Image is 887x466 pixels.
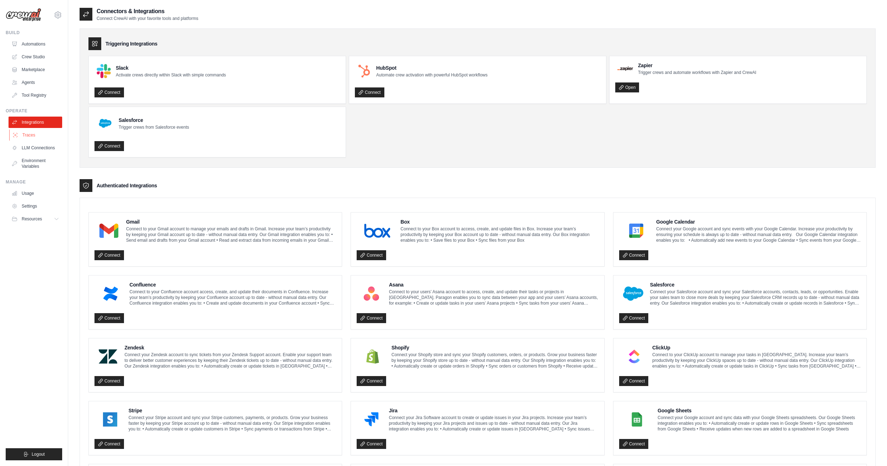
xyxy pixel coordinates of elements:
[6,448,62,460] button: Logout
[130,289,336,306] p: Connect to your Confluence account access, create, and update their documents in Confluence. Incr...
[94,439,124,449] a: Connect
[94,141,124,151] a: Connect
[389,407,599,414] h4: Jira
[9,64,62,75] a: Marketplace
[129,415,336,432] p: Connect your Stripe account and sync your Stripe customers, payments, or products. Grow your busi...
[9,155,62,172] a: Environment Variables
[652,352,861,369] p: Connect to your ClickUp account to manage your tasks in [GEOGRAPHIC_DATA]. Increase your team’s p...
[94,313,124,323] a: Connect
[97,16,198,21] p: Connect CrewAI with your favorite tools and platforms
[638,70,756,75] p: Trigger crews and automate workflows with Zapier and CrewAI
[116,64,226,71] h4: Slack
[97,115,114,132] img: Salesforce Logo
[9,142,62,154] a: LLM Connections
[106,40,157,47] h3: Triggering Integrations
[97,64,111,78] img: Slack Logo
[6,8,41,22] img: Logo
[9,51,62,63] a: Crew Studio
[619,250,649,260] a: Connect
[9,77,62,88] a: Agents
[124,352,336,369] p: Connect your Zendesk account to sync tickets from your Zendesk Support account. Enable your suppo...
[9,200,62,212] a: Settings
[656,218,861,225] h4: Google Calendar
[652,344,861,351] h4: ClickUp
[359,412,384,427] img: Jira Logo
[126,218,336,225] h4: Gmail
[359,286,384,301] img: Asana Logo
[9,90,62,101] a: Tool Registry
[6,108,62,114] div: Operate
[97,412,124,427] img: Stripe Logo
[617,66,633,71] img: Zapier Logo
[119,117,189,124] h4: Salesforce
[97,286,125,301] img: Confluence Logo
[621,286,645,301] img: Salesforce Logo
[650,281,861,288] h4: Salesforce
[9,38,62,50] a: Automations
[32,451,45,457] span: Logout
[97,7,198,16] h2: Connectors & Integrations
[129,407,336,414] h4: Stripe
[130,281,336,288] h4: Confluence
[355,87,384,97] a: Connect
[391,352,599,369] p: Connect your Shopify store and sync your Shopify customers, orders, or products. Grow your busine...
[619,439,649,449] a: Connect
[376,64,487,71] h4: HubSpot
[619,376,649,386] a: Connect
[6,30,62,36] div: Build
[357,250,386,260] a: Connect
[621,224,651,238] img: Google Calendar Logo
[391,344,599,351] h4: Shopify
[359,349,386,364] img: Shopify Logo
[376,72,487,78] p: Automate crew activation with powerful HubSpot workflows
[359,224,395,238] img: Box Logo
[357,64,371,78] img: HubSpot Logo
[126,226,336,243] p: Connect to your Gmail account to manage your emails and drafts in Gmail. Increase your team’s pro...
[97,224,121,238] img: Gmail Logo
[124,344,336,351] h4: Zendesk
[621,412,653,427] img: Google Sheets Logo
[389,281,599,288] h4: Asana
[9,213,62,225] button: Resources
[619,313,649,323] a: Connect
[9,188,62,199] a: Usage
[9,129,63,141] a: Traces
[116,72,226,78] p: Activate crews directly within Slack with simple commands
[94,250,124,260] a: Connect
[6,179,62,185] div: Manage
[650,289,861,306] p: Connect your Salesforce account and sync your Salesforce accounts, contacts, leads, or opportunit...
[357,439,386,449] a: Connect
[401,226,599,243] p: Connect to your Box account to access, create, and update files in Box. Increase your team’s prod...
[97,182,157,189] h3: Authenticated Integrations
[119,124,189,130] p: Trigger crews from Salesforce events
[94,376,124,386] a: Connect
[638,62,756,69] h4: Zapier
[621,349,648,364] img: ClickUp Logo
[658,407,861,414] h4: Google Sheets
[357,313,386,323] a: Connect
[389,289,599,306] p: Connect to your users’ Asana account to access, create, and update their tasks or projects in [GE...
[9,117,62,128] a: Integrations
[357,376,386,386] a: Connect
[656,226,861,243] p: Connect your Google account and sync events with your Google Calendar. Increase your productivity...
[615,82,639,92] a: Open
[658,415,861,432] p: Connect your Google account and sync data with your Google Sheets spreadsheets. Our Google Sheets...
[22,216,42,222] span: Resources
[94,87,124,97] a: Connect
[401,218,599,225] h4: Box
[97,349,119,364] img: Zendesk Logo
[389,415,599,432] p: Connect your Jira Software account to create or update issues in your Jira projects. Increase you...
